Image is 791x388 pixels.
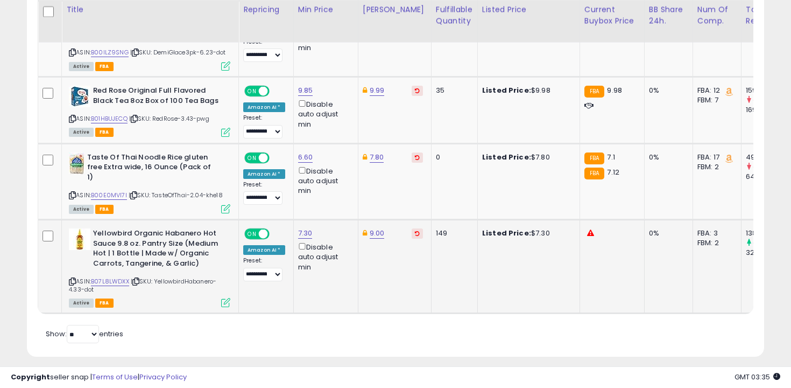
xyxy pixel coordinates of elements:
b: Listed Price: [482,85,531,95]
strong: Copyright [11,372,50,382]
div: $7.80 [482,153,571,162]
span: All listings currently available for purchase on Amazon [69,205,94,214]
div: BB Share 24h. [649,4,688,27]
div: 49.11 [746,153,789,162]
div: Amazon AI * [243,169,285,179]
img: 41GB23i23IL._SL40_.jpg [69,228,90,250]
div: Repricing [243,4,289,16]
a: B00E0MVI7I [91,191,127,200]
span: OFF [268,87,285,96]
span: OFF [268,153,285,162]
a: 9.00 [370,228,385,239]
span: All listings currently available for purchase on Amazon [69,128,94,137]
div: Min Price [298,4,354,16]
div: FBA: 3 [697,228,733,238]
span: FBA [95,62,114,71]
span: | SKU: RedRose-3.43-pwg [129,114,209,123]
span: FBA [95,299,114,308]
small: FBA [584,153,604,164]
div: FBM: 7 [697,95,733,105]
div: 149 [436,228,469,238]
a: B07L8LWDXX [91,277,129,286]
div: Disable auto adjust min [298,165,350,196]
a: B01HBUJECQ [91,114,128,123]
a: B00ILZ9SNG [91,48,129,57]
div: 0% [649,153,684,162]
div: 159.68 [746,86,789,95]
span: 7.12 [607,167,619,177]
div: seller snap | | [11,372,187,383]
small: FBA [584,168,604,179]
div: FBA: 17 [697,153,733,162]
div: Amazon AI * [243,245,285,255]
div: ASIN: [69,10,230,70]
div: 64.64 [746,172,789,182]
small: (-5.93%) [753,96,779,105]
div: Listed Price [482,4,575,16]
span: 9.98 [607,85,622,95]
small: FBA [584,86,604,98]
div: 35 [436,86,469,95]
b: Yellowbird Organic Habanero Hot Sauce 9.8 oz. Pantry Size (Medium Hot | 1 Bottle | Made w/ Organi... [93,228,224,271]
span: OFF [268,230,285,239]
div: FBA: 12 [697,86,733,95]
div: Current Buybox Price [584,4,640,27]
div: 169.74 [746,105,789,115]
div: FBM: 2 [697,162,733,172]
span: All listings currently available for purchase on Amazon [69,62,94,71]
span: 7.1 [607,152,615,162]
div: 32.59 [746,248,789,258]
div: Disable auto adjust min [298,241,350,272]
div: FBM: 2 [697,238,733,248]
div: 138.79 [746,228,789,238]
a: 7.80 [370,152,384,163]
span: FBA [95,128,114,137]
img: 51Af0VDOPhL._SL40_.jpg [69,153,84,174]
b: Taste Of Thai Noodle Rice gluten free Extra wide, 16 Ounce (Pack of 1) [87,153,218,185]
div: Fulfillable Quantity [436,4,473,27]
span: | SKU: YellowbirdHabanero-4.33-dot [69,277,216,293]
b: Red Rose Original Full Flavored Black Tea 8oz Box of 100 Tea Bags [93,86,224,108]
div: 0% [649,228,684,238]
small: (-24.03%) [753,163,783,171]
div: $9.98 [482,86,571,95]
a: 7.30 [298,228,313,239]
div: Total Rev. [746,4,785,27]
div: Preset: [243,38,285,63]
a: 6.60 [298,152,313,163]
span: ON [245,87,259,96]
span: 2025-08-18 03:35 GMT [734,372,780,382]
b: Listed Price: [482,152,531,162]
span: FBA [95,205,114,214]
div: [PERSON_NAME] [363,4,427,16]
a: 9.85 [298,85,313,96]
span: ON [245,230,259,239]
div: Num of Comp. [697,4,737,27]
a: Terms of Use [92,372,138,382]
div: ASIN: [69,228,230,306]
div: Preset: [243,114,285,138]
div: ASIN: [69,153,230,212]
span: Show: entries [46,329,123,339]
b: Listed Price: [482,228,531,238]
span: | SKU: DemiGlace3pk-6.23-dot [130,48,226,57]
div: Amazon AI * [243,102,285,112]
span: | SKU: TasteOfThai-2.04-khe18 [129,191,223,199]
span: All listings currently available for purchase on Amazon [69,299,94,308]
div: 0 [436,153,469,162]
div: Title [66,4,234,16]
div: 0% [649,86,684,95]
span: ON [245,153,259,162]
div: Disable auto adjust min [298,98,350,129]
div: $7.30 [482,228,571,238]
div: ASIN: [69,86,230,136]
img: 51ZBzbtoD4L._SL40_.jpg [69,86,90,107]
a: 9.99 [370,85,385,96]
small: (325.87%) [753,239,783,247]
div: Preset: [243,257,285,281]
a: Privacy Policy [139,372,187,382]
div: Preset: [243,181,285,205]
